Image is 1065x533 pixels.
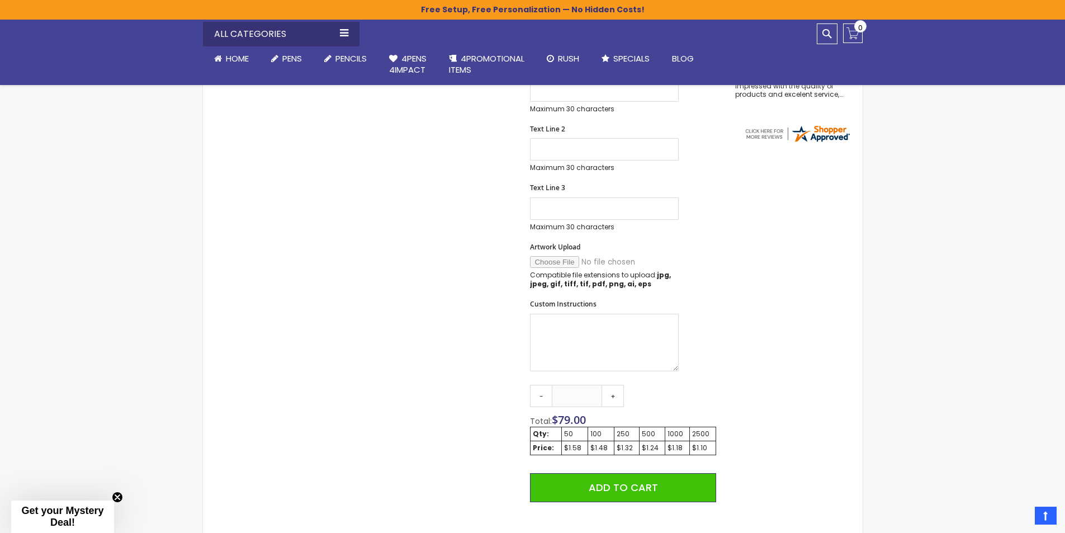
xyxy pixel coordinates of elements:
span: Pencils [335,53,367,64]
span: Home [226,53,249,64]
span: Custom Instructions [530,299,597,309]
span: Total: [530,416,552,427]
a: + [602,385,624,407]
strong: Price: [533,443,554,452]
div: 2500 [692,430,713,438]
span: 79.00 [558,412,586,427]
p: Compatible file extensions to upload: [530,271,679,289]
div: returning customer, always impressed with the quality of products and excelent service, will retu... [735,74,844,98]
span: Blog [672,53,694,64]
span: Text Line 3 [530,183,565,192]
span: Rush [558,53,579,64]
a: Blog [661,46,705,71]
a: 0 [843,23,863,43]
a: 4PROMOTIONALITEMS [438,46,536,83]
div: 100 [590,430,612,438]
strong: Qty: [533,429,549,438]
button: Close teaser [112,492,123,503]
a: 4pens.com certificate URL [744,136,851,146]
img: 4pens.com widget logo [744,124,851,144]
span: Get your Mystery Deal! [21,505,103,528]
div: 50 [564,430,585,438]
div: $1.18 [668,444,687,452]
div: $1.10 [692,444,713,452]
strong: jpg, jpeg, gif, tiff, tif, pdf, png, ai, eps [530,270,671,289]
div: All Categories [203,22,359,46]
a: Home [203,46,260,71]
div: 250 [617,430,637,438]
a: 4Pens4impact [378,46,438,83]
span: Pens [282,53,302,64]
a: Specials [590,46,661,71]
span: 4Pens 4impact [389,53,427,76]
span: Artwork Upload [530,242,580,252]
a: Pens [260,46,313,71]
span: Add to Cart [589,480,658,494]
button: Add to Cart [530,473,716,502]
div: $1.24 [642,444,662,452]
span: 4PROMOTIONAL ITEMS [449,53,524,76]
p: Maximum 30 characters [530,163,679,172]
a: - [530,385,552,407]
iframe: Google Customer Reviews [973,503,1065,533]
span: $ [552,412,586,427]
div: $1.48 [590,444,612,452]
div: $1.32 [617,444,637,452]
div: 1000 [668,430,687,438]
a: Rush [536,46,590,71]
div: Get your Mystery Deal!Close teaser [11,501,114,533]
span: Text Line 2 [530,124,565,134]
div: $1.58 [564,444,585,452]
p: Maximum 30 characters [530,223,679,232]
p: Maximum 30 characters [530,105,679,114]
span: 0 [858,22,863,33]
div: 500 [642,430,662,438]
span: Specials [613,53,650,64]
a: Pencils [313,46,378,71]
